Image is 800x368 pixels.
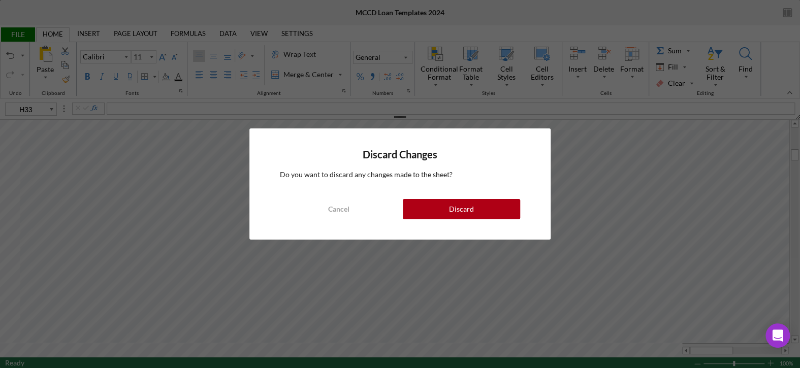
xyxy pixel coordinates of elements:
h4: Discard Changes [280,149,520,160]
button: Cancel [280,199,397,219]
span: Do you want to discard any changes made to the sheet? [280,170,453,179]
div: Cancel [328,199,349,219]
div: Discard [449,199,474,219]
button: Discard [403,199,520,219]
div: Open Intercom Messenger [765,323,790,348]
